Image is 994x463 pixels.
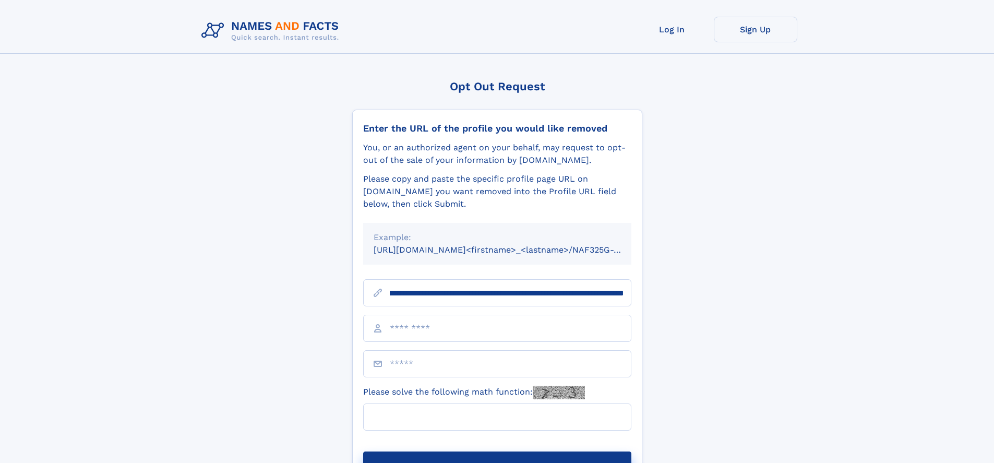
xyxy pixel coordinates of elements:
[363,173,631,210] div: Please copy and paste the specific profile page URL on [DOMAIN_NAME] you want removed into the Pr...
[363,386,585,399] label: Please solve the following math function:
[714,17,797,42] a: Sign Up
[197,17,348,45] img: Logo Names and Facts
[352,80,642,93] div: Opt Out Request
[630,17,714,42] a: Log In
[374,231,621,244] div: Example:
[374,245,651,255] small: [URL][DOMAIN_NAME]<firstname>_<lastname>/NAF325G-xxxxxxxx
[363,123,631,134] div: Enter the URL of the profile you would like removed
[363,141,631,167] div: You, or an authorized agent on your behalf, may request to opt-out of the sale of your informatio...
